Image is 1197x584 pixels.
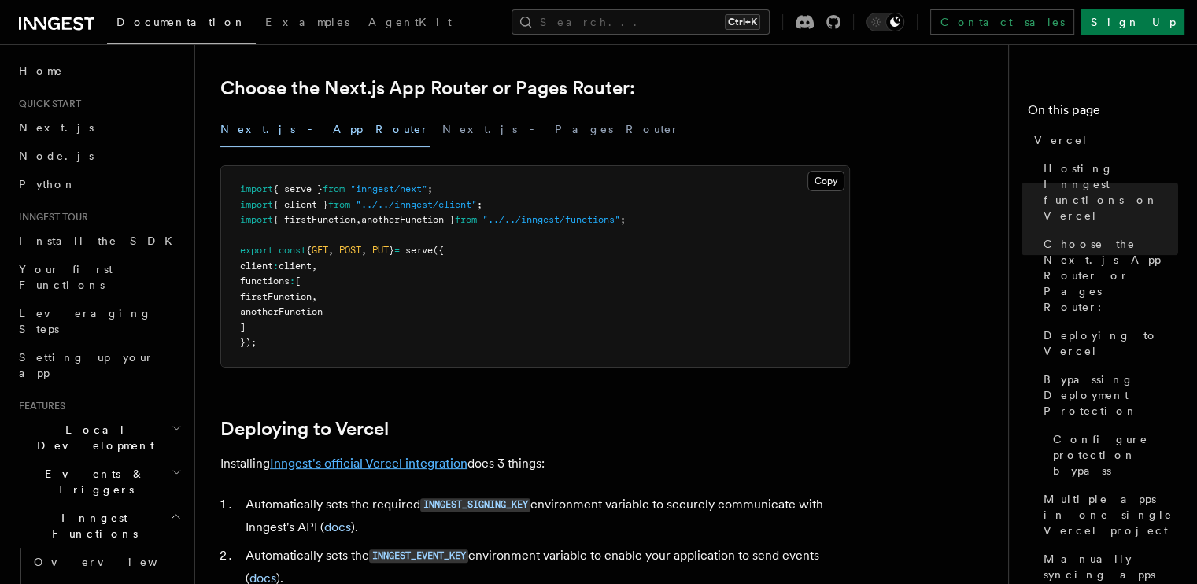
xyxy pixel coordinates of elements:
span: POST [339,245,361,256]
a: Home [13,57,185,85]
span: Events & Triggers [13,466,172,497]
span: firstFunction [240,291,312,302]
span: Documentation [116,16,246,28]
span: Next.js [19,121,94,134]
span: , [356,214,361,225]
button: Search...Ctrl+K [512,9,770,35]
span: Features [13,400,65,412]
code: INNGEST_SIGNING_KEY [420,498,530,512]
span: { [306,245,312,256]
a: Sign Up [1081,9,1184,35]
span: client [279,261,312,272]
span: import [240,214,273,225]
li: Automatically sets the required environment variable to securely communicate with Inngest's API ( ). [241,493,850,538]
span: Bypassing Deployment Protection [1044,371,1178,419]
a: docs [324,519,351,534]
a: Configure protection bypass [1047,425,1178,485]
button: Next.js - Pages Router [442,112,680,147]
span: anotherFunction } [361,214,455,225]
a: Leveraging Steps [13,299,185,343]
span: const [279,245,306,256]
span: PUT [372,245,389,256]
a: Choose the Next.js App Router or Pages Router: [220,77,635,99]
span: functions [240,275,290,286]
span: "../../inngest/functions" [482,214,620,225]
span: from [328,199,350,210]
span: from [323,183,345,194]
a: Your first Functions [13,255,185,299]
span: Examples [265,16,349,28]
span: ; [620,214,626,225]
a: Deploying to Vercel [220,418,389,440]
span: }); [240,337,257,348]
a: Setting up your app [13,343,185,387]
span: , [328,245,334,256]
span: Home [19,63,63,79]
span: } [389,245,394,256]
button: Toggle dark mode [866,13,904,31]
span: : [290,275,295,286]
a: Multiple apps in one single Vercel project [1037,485,1178,545]
a: Contact sales [930,9,1074,35]
a: INNGEST_EVENT_KEY [369,548,468,563]
span: from [455,214,477,225]
span: Multiple apps in one single Vercel project [1044,491,1178,538]
span: : [273,261,279,272]
a: Examples [256,5,359,43]
span: ; [427,183,433,194]
span: Choose the Next.js App Router or Pages Router: [1044,236,1178,315]
a: Overview [28,548,185,576]
button: Inngest Functions [13,504,185,548]
span: ({ [433,245,444,256]
a: Deploying to Vercel [1037,321,1178,365]
a: Node.js [13,142,185,170]
span: , [312,261,317,272]
span: "../../inngest/client" [356,199,477,210]
span: Overview [34,556,196,568]
span: Inngest tour [13,211,88,224]
a: Bypassing Deployment Protection [1037,365,1178,425]
p: Installing does 3 things: [220,453,850,475]
a: Choose the Next.js App Router or Pages Router: [1037,230,1178,321]
a: Next.js [13,113,185,142]
button: Next.js - App Router [220,112,430,147]
span: client [240,261,273,272]
a: Vercel [1028,126,1178,154]
span: Local Development [13,422,172,453]
span: Configure protection bypass [1053,431,1178,479]
span: , [312,291,317,302]
span: Node.js [19,150,94,162]
span: "inngest/next" [350,183,427,194]
span: = [394,245,400,256]
button: Copy [807,171,844,191]
a: INNGEST_SIGNING_KEY [420,497,530,512]
span: { serve } [273,183,323,194]
h4: On this page [1028,101,1178,126]
span: Hosting Inngest functions on Vercel [1044,161,1178,224]
span: Inngest Functions [13,510,170,541]
span: Deploying to Vercel [1044,327,1178,359]
a: Install the SDK [13,227,185,255]
span: { client } [273,199,328,210]
a: Documentation [107,5,256,44]
span: GET [312,245,328,256]
span: [ [295,275,301,286]
span: Leveraging Steps [19,307,152,335]
span: AgentKit [368,16,452,28]
button: Local Development [13,416,185,460]
span: Setting up your app [19,351,154,379]
span: { firstFunction [273,214,356,225]
a: Inngest's official Vercel integration [270,456,467,471]
span: export [240,245,273,256]
span: ; [477,199,482,210]
span: import [240,183,273,194]
button: Events & Triggers [13,460,185,504]
span: Vercel [1034,132,1088,148]
span: serve [405,245,433,256]
a: Python [13,170,185,198]
span: Manually syncing apps [1044,551,1178,582]
span: , [361,245,367,256]
span: Install the SDK [19,235,182,247]
code: INNGEST_EVENT_KEY [369,549,468,563]
a: Hosting Inngest functions on Vercel [1037,154,1178,230]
